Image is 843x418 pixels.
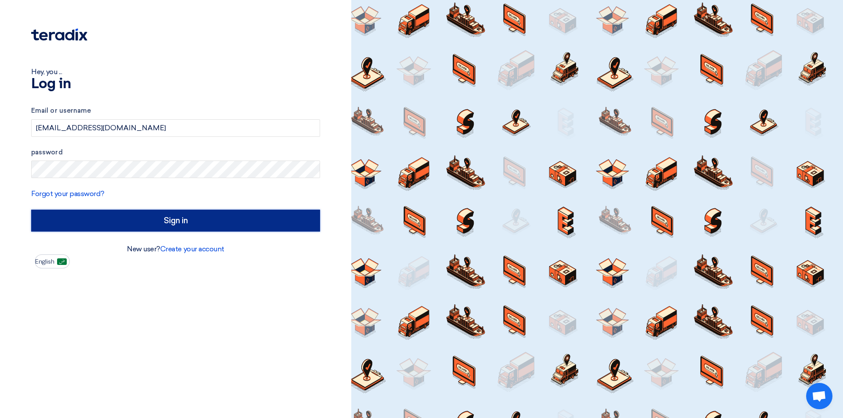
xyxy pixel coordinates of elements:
[31,189,104,198] a: Forgot your password?
[31,107,91,114] font: Email or username
[31,210,320,232] input: Sign in
[35,258,54,265] font: English
[57,258,67,265] img: ar-AR.png
[806,383,832,409] a: Open chat
[31,148,63,156] font: password
[127,245,160,253] font: New user?
[160,245,224,253] a: Create your account
[31,68,62,76] font: Hey, you ...
[31,119,320,137] input: Enter your business email or username
[31,77,71,91] font: Log in
[31,29,87,41] img: Teradix logo
[35,254,70,268] button: English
